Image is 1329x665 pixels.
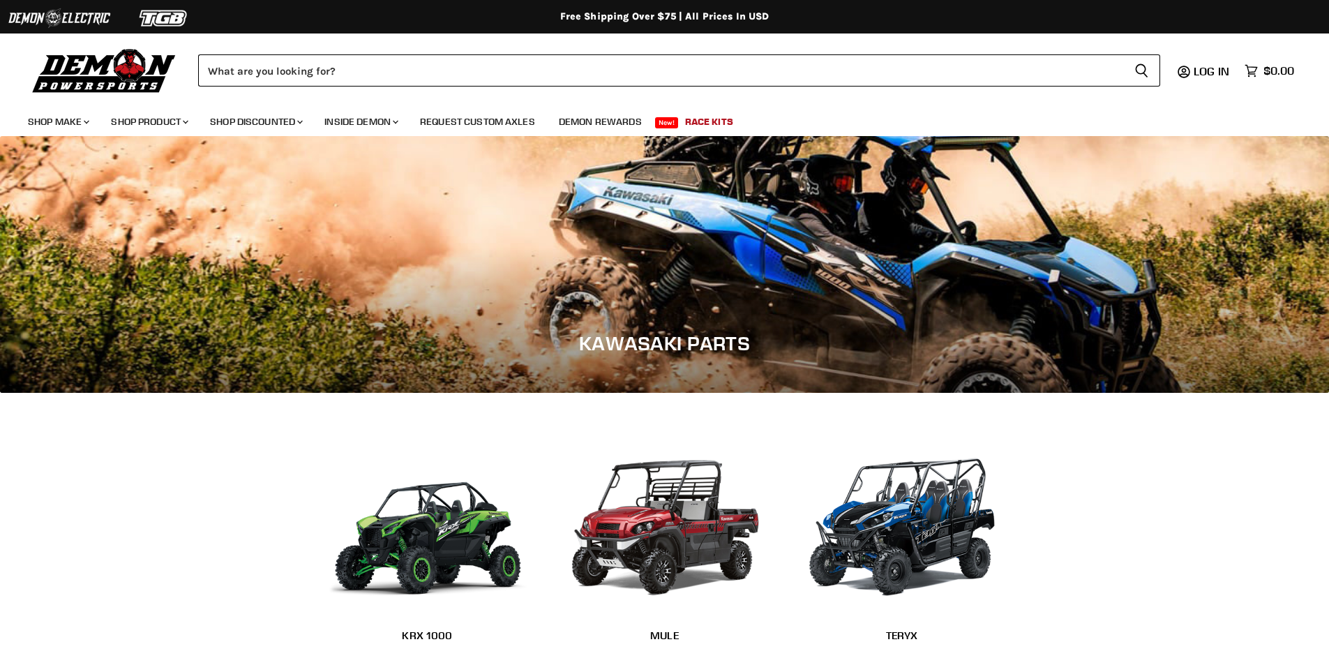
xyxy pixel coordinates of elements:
[17,102,1291,136] ul: Main menu
[323,628,532,643] h2: KRX 1000
[100,107,197,136] a: Shop Product
[797,435,1007,609] img: TERYX
[1194,64,1229,78] span: Log in
[560,620,769,652] a: MULE
[323,620,532,652] a: KRX 1000
[797,628,1007,643] h2: TERYX
[107,10,1223,23] div: Free Shipping Over $75 | All Prices In USD
[560,435,769,609] img: MULE
[314,107,407,136] a: Inside Demon
[1263,64,1294,77] span: $0.00
[112,5,216,31] img: TGB Logo 2
[323,435,532,609] img: KRX 1000
[560,628,769,643] h2: MULE
[17,107,98,136] a: Shop Make
[28,45,181,95] img: Demon Powersports
[21,331,1308,355] h1: Kawasaki Parts
[410,107,546,136] a: Request Custom Axles
[797,620,1007,652] a: TERYX
[198,54,1160,87] form: Product
[200,107,311,136] a: Shop Discounted
[675,107,744,136] a: Race Kits
[1123,54,1160,87] button: Search
[198,54,1123,87] input: Search
[1238,61,1301,81] a: $0.00
[1187,65,1238,77] a: Log in
[655,117,679,128] span: New!
[548,107,652,136] a: Demon Rewards
[7,5,112,31] img: Demon Electric Logo 2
